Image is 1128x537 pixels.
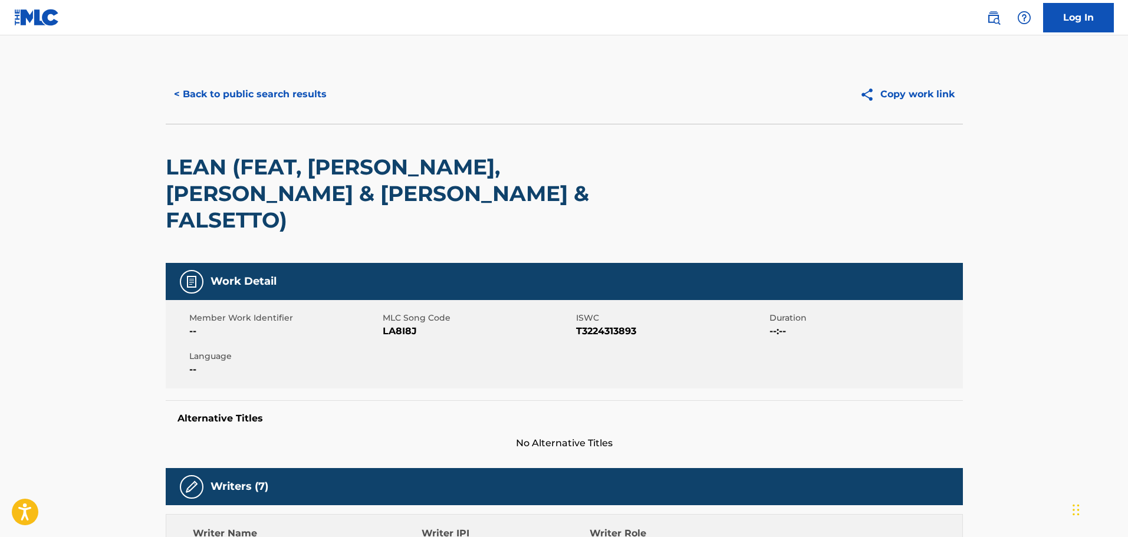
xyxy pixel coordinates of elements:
span: -- [189,363,380,377]
img: Work Detail [185,275,199,289]
span: No Alternative Titles [166,436,963,450]
h5: Writers (7) [211,480,268,493]
button: < Back to public search results [166,80,335,109]
img: Writers [185,480,199,494]
img: help [1017,11,1031,25]
span: -- [189,324,380,338]
img: Copy work link [860,87,880,102]
span: MLC Song Code [383,312,573,324]
span: Member Work Identifier [189,312,380,324]
span: ISWC [576,312,767,324]
span: Duration [769,312,960,324]
img: search [986,11,1001,25]
span: LA8I8J [383,324,573,338]
h5: Work Detail [211,275,277,288]
div: Help [1012,6,1036,29]
a: Log In [1043,3,1114,32]
img: MLC Logo [14,9,60,26]
h2: LEAN (FEAT, [PERSON_NAME], [PERSON_NAME] & [PERSON_NAME] & FALSETTO) [166,154,644,233]
div: Drag [1073,492,1080,528]
span: T3224313893 [576,324,767,338]
h5: Alternative Titles [177,413,951,424]
span: --:-- [769,324,960,338]
button: Copy work link [851,80,963,109]
iframe: Chat Widget [1069,480,1128,537]
a: Public Search [982,6,1005,29]
span: Language [189,350,380,363]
